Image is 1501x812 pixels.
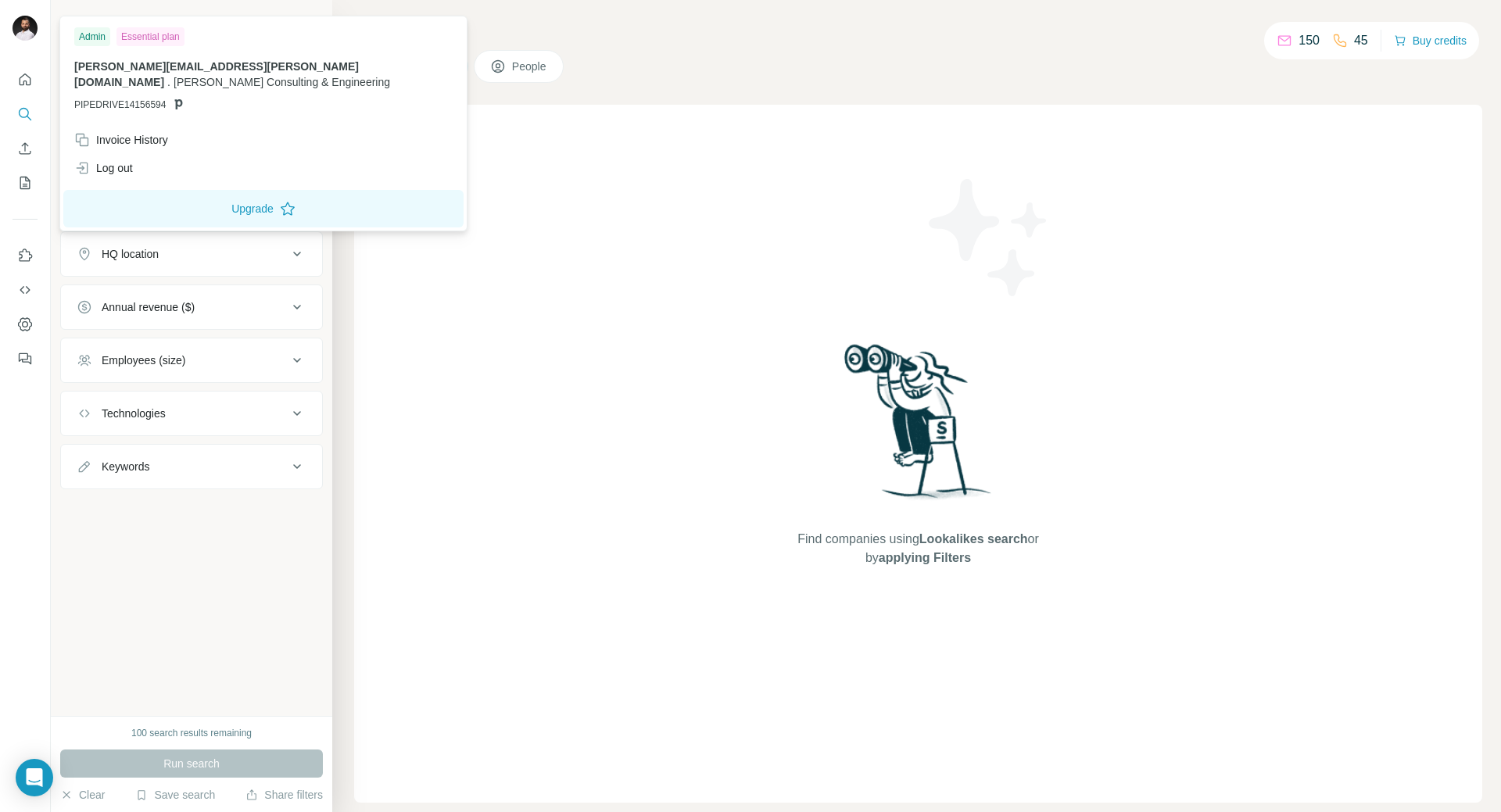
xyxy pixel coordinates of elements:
[102,299,195,315] div: Annual revenue ($)
[512,59,548,74] span: People
[354,19,1482,41] h4: Search
[1394,30,1467,52] button: Buy credits
[61,342,322,379] button: Employees (size)
[74,27,110,46] div: Admin
[1299,31,1320,50] p: 150
[13,16,38,41] img: Avatar
[919,532,1028,546] span: Lookalikes search
[74,160,133,176] div: Log out
[13,310,38,338] button: Dashboard
[13,276,38,304] button: Use Surfe API
[61,448,322,485] button: Keywords
[837,340,1000,514] img: Surfe Illustration - Woman searching with binoculars
[74,60,359,88] span: [PERSON_NAME][EMAIL_ADDRESS][PERSON_NAME][DOMAIN_NAME]
[13,66,38,94] button: Quick start
[102,352,185,368] div: Employees (size)
[13,345,38,373] button: Feedback
[13,134,38,163] button: Enrich CSV
[879,551,971,564] span: applying Filters
[60,14,109,28] div: New search
[131,726,252,740] div: 100 search results remaining
[1354,31,1368,50] p: 45
[102,459,149,474] div: Keywords
[60,787,105,803] button: Clear
[61,235,322,273] button: HQ location
[116,27,184,46] div: Essential plan
[793,530,1043,567] span: Find companies using or by
[167,76,170,88] span: .
[74,132,168,148] div: Invoice History
[61,395,322,432] button: Technologies
[13,241,38,270] button: Use Surfe on LinkedIn
[74,98,166,112] span: PIPEDRIVE14156594
[135,787,215,803] button: Save search
[13,100,38,128] button: Search
[13,169,38,197] button: My lists
[61,288,322,326] button: Annual revenue ($)
[272,9,332,33] button: Hide
[63,190,464,227] button: Upgrade
[919,167,1059,308] img: Surfe Illustration - Stars
[102,406,166,421] div: Technologies
[16,759,53,796] div: Open Intercom Messenger
[102,246,159,262] div: HQ location
[174,76,390,88] span: [PERSON_NAME] Consulting & Engineering
[245,787,323,803] button: Share filters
